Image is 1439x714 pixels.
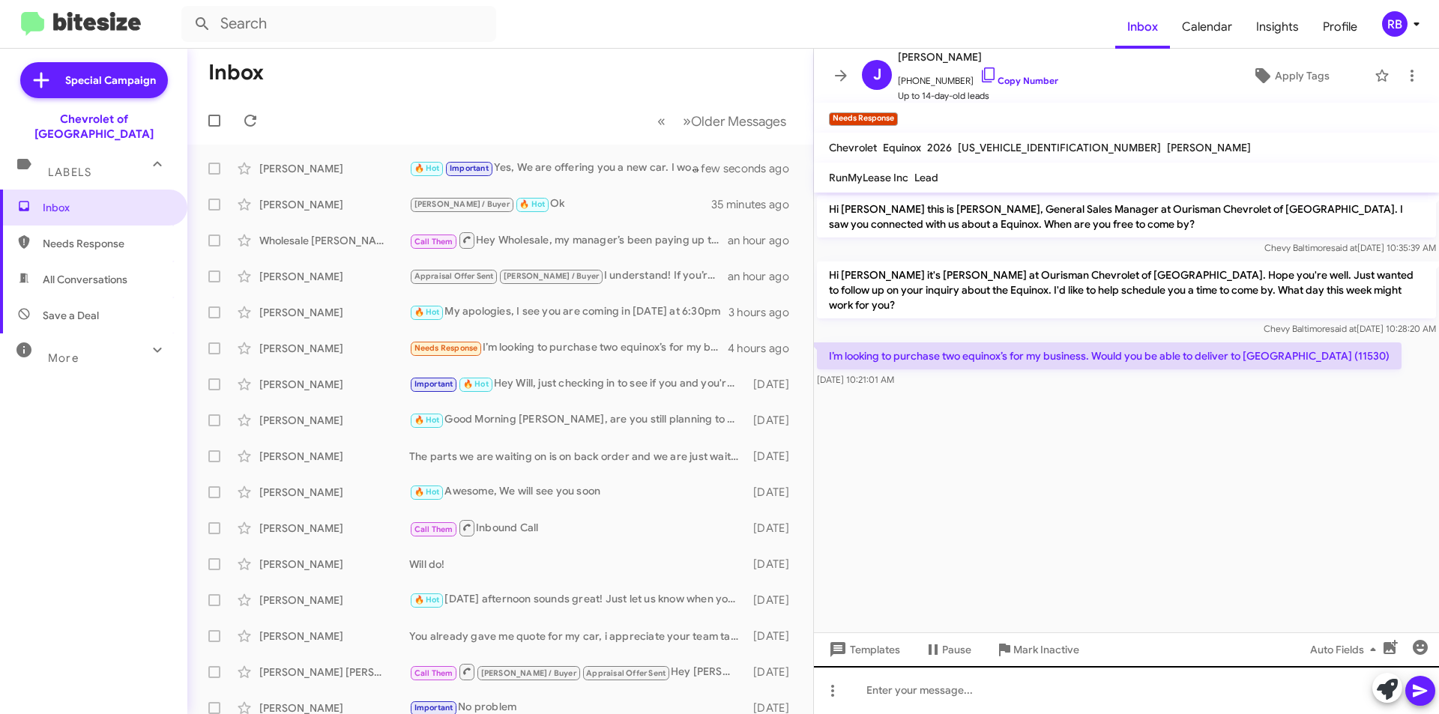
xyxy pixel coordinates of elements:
span: Older Messages [691,113,786,130]
div: RB [1382,11,1408,37]
div: [DATE] [746,521,801,536]
input: Search [181,6,496,42]
div: 35 minutes ago [711,197,801,212]
span: Save a Deal [43,308,99,323]
p: I’m looking to purchase two equinox’s for my business. Would you be able to deliver to [GEOGRAPHI... [817,342,1402,369]
span: RunMyLease Inc [829,171,908,184]
a: Insights [1244,5,1311,49]
span: Call Them [414,524,453,534]
span: [PHONE_NUMBER] [898,66,1058,88]
div: Wholesale [PERSON_NAME] [259,233,409,248]
div: Good Morning [PERSON_NAME], are you still planning to stop by this morning? [409,411,746,429]
nav: Page navigation example [649,106,795,136]
span: J [873,63,881,87]
span: Call Them [414,237,453,246]
div: [PERSON_NAME] [259,413,409,428]
div: [DATE] [746,593,801,608]
div: [DATE] [746,665,801,680]
div: [PERSON_NAME] [259,305,409,320]
span: 🔥 Hot [414,487,440,497]
a: Copy Number [980,75,1058,86]
span: All Conversations [43,272,127,287]
div: [PERSON_NAME] [259,449,409,464]
span: [PERSON_NAME] / Buyer [414,199,510,209]
span: Apply Tags [1275,62,1330,89]
a: Calendar [1170,5,1244,49]
span: Inbox [43,200,170,215]
div: You already gave me quote for my car, i appreciate your team taking the time to work on me with t... [409,629,746,644]
div: [DATE] [746,413,801,428]
span: [PERSON_NAME] [1167,141,1251,154]
div: [PERSON_NAME] [259,593,409,608]
span: Labels [48,166,91,179]
span: Important [450,163,489,173]
span: Special Campaign [65,73,156,88]
span: Important [414,379,453,389]
span: 2026 [927,141,952,154]
div: My apologies, I see you are coming in [DATE] at 6:30pm [409,303,728,321]
div: 3 hours ago [728,305,801,320]
span: Chevrolet [829,141,877,154]
span: Lead [914,171,938,184]
div: Hey Wholesale, my manager’s been paying up to 180% over market for trades this week. If yours qua... [409,231,728,249]
span: said at [1330,323,1357,334]
span: [DATE] 10:21:01 AM [817,374,894,385]
span: Pause [942,636,971,663]
div: [PERSON_NAME] [259,485,409,500]
span: 🔥 Hot [463,379,489,389]
span: 🔥 Hot [414,595,440,605]
span: [PERSON_NAME] [898,48,1058,66]
span: 🔥 Hot [414,415,440,425]
div: [DATE] [746,557,801,572]
div: [DATE] [746,377,801,392]
span: said at [1331,242,1357,253]
button: Mark Inactive [983,636,1091,663]
span: Chevy Baltimore [DATE] 10:28:20 AM [1264,323,1436,334]
button: Apply Tags [1213,62,1367,89]
a: Profile [1311,5,1369,49]
div: [PERSON_NAME] [259,521,409,536]
div: Ok [409,196,711,213]
small: Needs Response [829,112,898,126]
span: Up to 14-day-old leads [898,88,1058,103]
div: [DATE] [746,449,801,464]
span: [PERSON_NAME] / Buyer [481,668,576,678]
div: an hour ago [728,233,801,248]
a: Inbox [1115,5,1170,49]
span: [US_VEHICLE_IDENTIFICATION_NUMBER] [958,141,1161,154]
span: Mark Inactive [1013,636,1079,663]
div: The parts we are waiting on is on back order and we are just waiting for the parts to get her to ... [409,449,746,464]
div: [DATE] [746,485,801,500]
div: a few seconds ago [711,161,801,176]
span: Needs Response [414,343,478,353]
div: I’m looking to purchase two equinox’s for my business. Would you be able to deliver to [GEOGRAPHI... [409,339,728,357]
button: RB [1369,11,1423,37]
span: Important [414,703,453,713]
span: 🔥 Hot [414,163,440,173]
div: Hey [PERSON_NAME], my manager’s been paying up to 180% over market for trades this week. If yours... [409,662,746,681]
div: [PERSON_NAME] [259,197,409,212]
a: Special Campaign [20,62,168,98]
span: « [657,112,666,130]
span: [PERSON_NAME] / Buyer [504,271,599,281]
button: Pause [912,636,983,663]
span: Call Them [414,668,453,678]
span: Equinox [883,141,921,154]
div: [DATE] [746,629,801,644]
span: Templates [826,636,900,663]
button: Auto Fields [1298,636,1394,663]
div: an hour ago [728,269,801,284]
span: More [48,351,79,365]
div: Yes, We are offering you a new car. I would like to show my used car manager that you have a offe... [409,160,711,177]
div: 4 hours ago [728,341,801,356]
div: [PERSON_NAME] [259,377,409,392]
div: Hey Will, just checking in to see if you and you're wife are available to stop by [DATE]? [409,375,746,393]
span: Chevy Baltimore [DATE] 10:35:39 AM [1264,242,1436,253]
div: [PERSON_NAME] [259,269,409,284]
div: [PERSON_NAME] [259,161,409,176]
span: Appraisal Offer Sent [586,668,666,678]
